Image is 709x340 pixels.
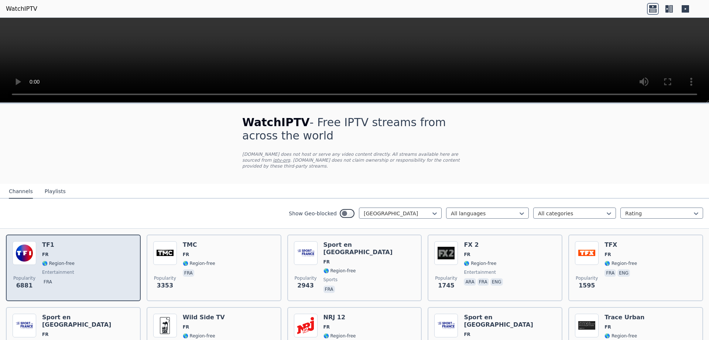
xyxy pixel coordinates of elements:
span: Popularity [576,275,598,281]
p: [DOMAIN_NAME] does not host or serve any video content directly. All streams available here are s... [242,151,467,169]
span: 🌎 Region-free [604,333,637,339]
span: 3353 [157,281,174,290]
span: Popularity [154,275,176,281]
span: FR [42,331,48,337]
h6: TF1 [42,241,75,249]
span: 6881 [16,281,33,290]
h6: Trace Urban [604,314,645,321]
p: fra [477,278,489,286]
p: fra [183,269,194,277]
span: 1745 [438,281,455,290]
span: Popularity [435,275,457,281]
span: FR [464,331,470,337]
span: sports [323,277,338,283]
img: Sport en France [13,314,36,337]
img: Trace Urban [575,314,599,337]
button: Playlists [45,185,66,199]
span: entertainment [42,269,74,275]
h6: TMC [183,241,215,249]
img: TFX [575,241,599,265]
span: Popularity [13,275,35,281]
span: FR [604,252,611,257]
span: FR [604,324,611,330]
p: eng [490,278,503,286]
h6: Sport en [GEOGRAPHIC_DATA] [323,241,415,256]
h6: Sport en [GEOGRAPHIC_DATA] [42,314,134,329]
p: fra [323,286,335,293]
h6: FX 2 [464,241,504,249]
span: 🌎 Region-free [464,260,496,266]
h6: NRJ 12 [323,314,356,321]
img: NRJ 12 [294,314,318,337]
button: Channels [9,185,33,199]
p: fra [42,278,54,286]
span: FR [183,252,189,257]
span: 🌎 Region-free [323,268,356,274]
p: fra [604,269,616,277]
span: 2943 [297,281,314,290]
span: 🌎 Region-free [604,260,637,266]
h6: Wild Side TV [183,314,225,321]
span: 1595 [579,281,595,290]
span: 🌎 Region-free [42,260,75,266]
img: TF1 [13,241,36,265]
label: Show Geo-blocked [289,210,337,217]
p: eng [617,269,630,277]
span: FR [42,252,48,257]
span: 🌎 Region-free [323,333,356,339]
img: Wild Side TV [153,314,177,337]
span: FR [183,324,189,330]
span: 🌎 Region-free [183,260,215,266]
h6: Sport en [GEOGRAPHIC_DATA] [464,314,556,329]
span: 🌎 Region-free [183,333,215,339]
span: entertainment [464,269,496,275]
h1: - Free IPTV streams from across the world [242,116,467,142]
span: FR [323,324,330,330]
span: Popularity [295,275,317,281]
span: WatchIPTV [242,116,310,129]
img: Sport en France [294,241,318,265]
span: FR [464,252,470,257]
img: Sport en France [434,314,458,337]
a: iptv-org [273,158,290,163]
p: ara [464,278,476,286]
h6: TFX [604,241,637,249]
a: WatchIPTV [6,4,37,13]
img: FX 2 [434,241,458,265]
img: TMC [153,241,177,265]
span: FR [323,259,330,265]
